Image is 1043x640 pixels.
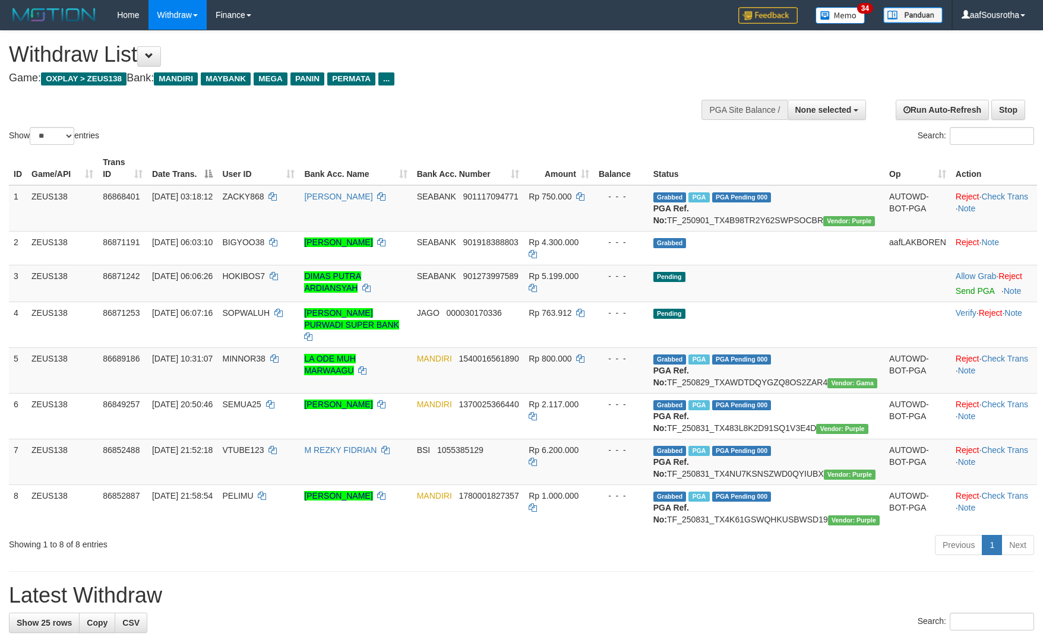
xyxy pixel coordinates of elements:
[981,400,1028,409] a: Check Trans
[529,308,571,318] span: Rp 763.912
[41,72,127,85] span: OXPLAY > ZEUS138
[653,446,687,456] span: Grabbed
[459,354,519,363] span: Copy 1540016561890 to clipboard
[152,445,213,455] span: [DATE] 21:52:18
[653,457,689,479] b: PGA Ref. No:
[981,354,1028,363] a: Check Trans
[951,151,1037,185] th: Action
[599,398,644,410] div: - - -
[87,618,108,628] span: Copy
[412,151,524,185] th: Bank Acc. Number: activate to sort column ascending
[958,503,976,512] a: Note
[27,439,98,484] td: ZEUS138
[918,127,1034,145] label: Search:
[653,238,687,248] span: Grabbed
[304,491,372,500] a: [PERSON_NAME]
[950,613,1034,631] input: Search:
[1001,535,1034,555] a: Next
[222,400,261,409] span: SEMUA25
[417,308,440,318] span: JAGO
[378,72,394,85] span: ...
[998,271,1022,281] a: Reject
[103,192,140,201] span: 86868401
[115,613,147,633] a: CSV
[27,231,98,265] td: ZEUS138
[27,185,98,232] td: ZEUS138
[152,237,213,247] span: [DATE] 06:03:10
[653,204,689,225] b: PGA Ref. No:
[9,613,80,633] a: Show 25 rows
[304,308,399,329] a: [PERSON_NAME] PURWADI SUPER BANK
[417,445,431,455] span: BSI
[981,192,1028,201] a: Check Trans
[9,302,27,347] td: 4
[649,484,884,530] td: TF_250831_TX4K61GSWQHKUSBWSD19
[884,439,951,484] td: AUTOWD-BOT-PGA
[816,7,865,24] img: Button%20Memo.svg
[417,491,452,500] span: MANDIRI
[304,445,377,455] a: M REZKY FIDRIAN
[27,393,98,439] td: ZEUS138
[417,192,456,201] span: SEABANK
[951,302,1037,347] td: · ·
[956,445,979,455] a: Reject
[599,191,644,202] div: - - -
[918,613,1034,631] label: Search:
[9,127,99,145] label: Show entries
[152,271,213,281] span: [DATE] 06:06:26
[951,439,1037,484] td: · ·
[9,484,27,530] td: 8
[122,618,140,628] span: CSV
[884,231,951,265] td: aafLAKBOREN
[896,100,989,120] a: Run Auto-Refresh
[9,72,684,84] h4: Game: Bank:
[201,72,251,85] span: MAYBANK
[599,490,644,502] div: - - -
[701,100,787,120] div: PGA Site Balance /
[883,7,943,23] img: panduan.png
[827,378,877,388] span: Vendor URL: https://trx31.1velocity.biz
[437,445,483,455] span: Copy 1055385129 to clipboard
[103,308,140,318] span: 86871253
[79,613,115,633] a: Copy
[529,354,571,363] span: Rp 800.000
[951,347,1037,393] td: · ·
[152,354,213,363] span: [DATE] 10:31:07
[599,270,644,282] div: - - -
[824,470,876,480] span: Vendor URL: https://trx4.1velocity.biz
[103,271,140,281] span: 86871242
[27,484,98,530] td: ZEUS138
[147,151,218,185] th: Date Trans.: activate to sort column descending
[823,216,875,226] span: Vendor URL: https://trx4.1velocity.biz
[152,308,213,318] span: [DATE] 06:07:16
[884,393,951,439] td: AUTOWD-BOT-PGA
[27,302,98,347] td: ZEUS138
[712,354,772,365] span: PGA Pending
[649,185,884,232] td: TF_250901_TX4B98TR2Y62SWPSOCBR
[463,192,518,201] span: Copy 901117094771 to clipboard
[222,192,264,201] span: ZACKY868
[524,151,594,185] th: Amount: activate to sort column ascending
[788,100,867,120] button: None selected
[956,271,998,281] span: ·
[653,272,685,282] span: Pending
[304,192,372,201] a: [PERSON_NAME]
[981,445,1028,455] a: Check Trans
[649,393,884,439] td: TF_250831_TX483L8K2D91SQ1V3E4D
[463,237,518,247] span: Copy 901918388803 to clipboard
[884,347,951,393] td: AUTOWD-BOT-PGA
[417,400,452,409] span: MANDIRI
[884,185,951,232] td: AUTOWD-BOT-PGA
[653,366,689,387] b: PGA Ref. No:
[17,618,72,628] span: Show 25 rows
[712,492,772,502] span: PGA Pending
[951,185,1037,232] td: · ·
[982,535,1002,555] a: 1
[417,354,452,363] span: MANDIRI
[712,446,772,456] span: PGA Pending
[9,231,27,265] td: 2
[1004,286,1022,296] a: Note
[649,347,884,393] td: TF_250829_TXAWDTDQYGZQ8OS2ZAR4
[529,491,579,500] span: Rp 1.000.000
[222,354,265,363] span: MINNOR38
